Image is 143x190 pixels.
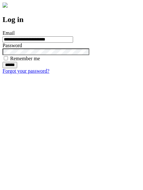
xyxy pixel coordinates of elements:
[3,68,49,74] a: Forgot your password?
[10,56,40,61] label: Remember me
[3,43,22,48] label: Password
[3,3,8,8] img: logo-4e3dc11c47720685a147b03b5a06dd966a58ff35d612b21f08c02c0306f2b779.png
[3,15,140,24] h2: Log in
[3,30,15,36] label: Email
